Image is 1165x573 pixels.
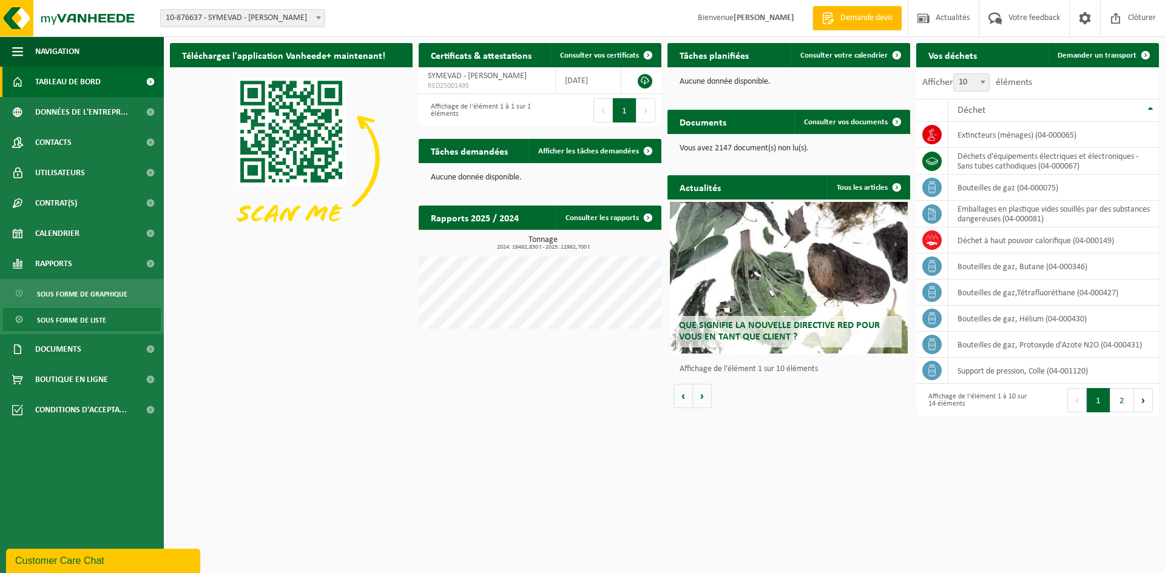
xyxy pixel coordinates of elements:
a: Consulter vos documents [794,110,909,134]
span: 10-876637 - SYMEVAD - EVIN MALMAISON [161,10,325,27]
a: Demander un transport [1048,43,1158,67]
td: bouteilles de gaz, Butane (04-000346) [948,253,1159,280]
span: Documents [35,334,81,364]
button: Vorige [674,384,693,408]
h2: Actualités [667,175,733,199]
span: Tableau de bord [35,67,101,97]
td: bouteilles de gaz, Protoxyde d'Azote N2O (04-000431) [948,332,1159,358]
td: support de pression, Colle (04-001120) [948,358,1159,384]
p: Affichage de l'élément 1 sur 10 éléments [680,365,904,374]
iframe: chat widget [6,546,203,573]
td: bouteilles de gaz (04-000075) [948,175,1159,201]
h2: Documents [667,110,738,133]
span: Calendrier [35,218,79,249]
span: 10-876637 - SYMEVAD - EVIN MALMAISON [160,9,325,27]
div: Affichage de l'élément 1 à 10 sur 14 éléments [922,387,1032,414]
button: 2 [1110,388,1134,412]
span: Navigation [35,36,79,67]
span: 10 [953,73,990,92]
span: Consulter vos certificats [560,52,639,59]
span: Contrat(s) [35,188,77,218]
span: SYMEVAD - [PERSON_NAME] [428,72,527,81]
label: Afficher éléments [922,78,1032,87]
h2: Vos déchets [916,43,989,67]
span: 2024: 16482,830 t - 2025: 12962,700 t [425,244,661,250]
img: Download de VHEPlus App [170,67,413,249]
button: Previous [593,98,613,122]
a: Tous les articles [827,175,909,199]
button: 1 [613,98,637,122]
span: Contacts [35,127,72,158]
span: Que signifie la nouvelle directive RED pour vous en tant que client ? [679,321,880,342]
span: RED25001495 [428,81,546,91]
button: Volgende [693,384,712,408]
p: Aucune donnée disponible. [431,173,649,182]
button: Next [637,98,655,122]
span: Sous forme de graphique [37,283,127,306]
h2: Certificats & attestations [419,43,544,67]
span: Boutique en ligne [35,364,108,395]
span: Demande devis [837,12,896,24]
a: Consulter votre calendrier [791,43,909,67]
div: Affichage de l'élément 1 à 1 sur 1 éléments [425,97,534,124]
a: Que signifie la nouvelle directive RED pour vous en tant que client ? [670,202,908,354]
span: Données de l'entrepr... [35,97,128,127]
span: 10 [954,74,989,91]
span: Rapports [35,249,72,279]
a: Consulter les rapports [556,206,660,230]
span: Afficher les tâches demandées [538,147,639,155]
span: Déchet [957,106,985,115]
td: extincteurs (ménages) (04-000065) [948,122,1159,148]
h2: Rapports 2025 / 2024 [419,206,531,229]
td: déchet à haut pouvoir calorifique (04-000149) [948,227,1159,253]
td: emballages en plastique vides souillés par des substances dangereuses (04-000081) [948,201,1159,227]
h2: Téléchargez l'application Vanheede+ maintenant! [170,43,397,67]
a: Sous forme de graphique [3,282,161,305]
td: bouteilles de gaz,Tétrafluoréthane (04-000427) [948,280,1159,306]
a: Sous forme de liste [3,308,161,331]
h2: Tâches demandées [419,139,520,163]
button: 1 [1087,388,1110,412]
td: déchets d'équipements électriques et électroniques - Sans tubes cathodiques (04-000067) [948,148,1159,175]
span: Consulter vos documents [804,118,888,126]
span: Sous forme de liste [37,309,106,332]
span: Conditions d'accepta... [35,395,127,425]
span: Demander un transport [1058,52,1136,59]
button: Next [1134,388,1153,412]
a: Demande devis [812,6,902,30]
a: Afficher les tâches demandées [528,139,660,163]
button: Previous [1067,388,1087,412]
p: Aucune donnée disponible. [680,78,898,86]
strong: [PERSON_NAME] [734,13,794,22]
p: Vous avez 2147 document(s) non lu(s). [680,144,898,153]
a: Consulter vos certificats [550,43,660,67]
td: bouteilles de gaz, Hélium (04-000430) [948,306,1159,332]
h3: Tonnage [425,236,661,250]
td: [DATE] [556,67,621,94]
h2: Tâches planifiées [667,43,761,67]
span: Consulter votre calendrier [800,52,888,59]
span: Utilisateurs [35,158,85,188]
